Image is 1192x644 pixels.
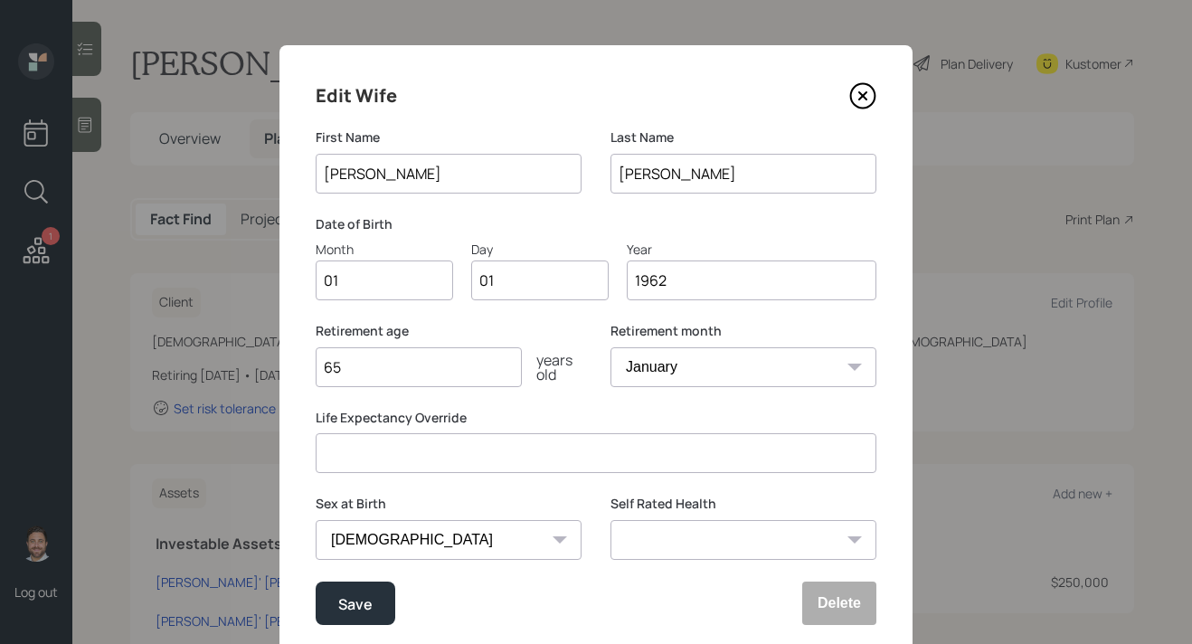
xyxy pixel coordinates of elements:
input: Day [471,260,609,300]
label: Life Expectancy Override [316,409,876,427]
input: Month [316,260,453,300]
input: Year [627,260,876,300]
h4: Edit Wife [316,81,397,110]
label: Sex at Birth [316,495,582,513]
div: Day [471,240,609,259]
div: Month [316,240,453,259]
label: Retirement age [316,322,582,340]
label: Date of Birth [316,215,876,233]
label: Self Rated Health [610,495,876,513]
div: Year [627,240,876,259]
div: Save [338,592,373,616]
div: years old [522,353,582,382]
label: Last Name [610,128,876,147]
label: First Name [316,128,582,147]
label: Retirement month [610,322,876,340]
button: Save [316,582,395,625]
button: Delete [802,582,876,625]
